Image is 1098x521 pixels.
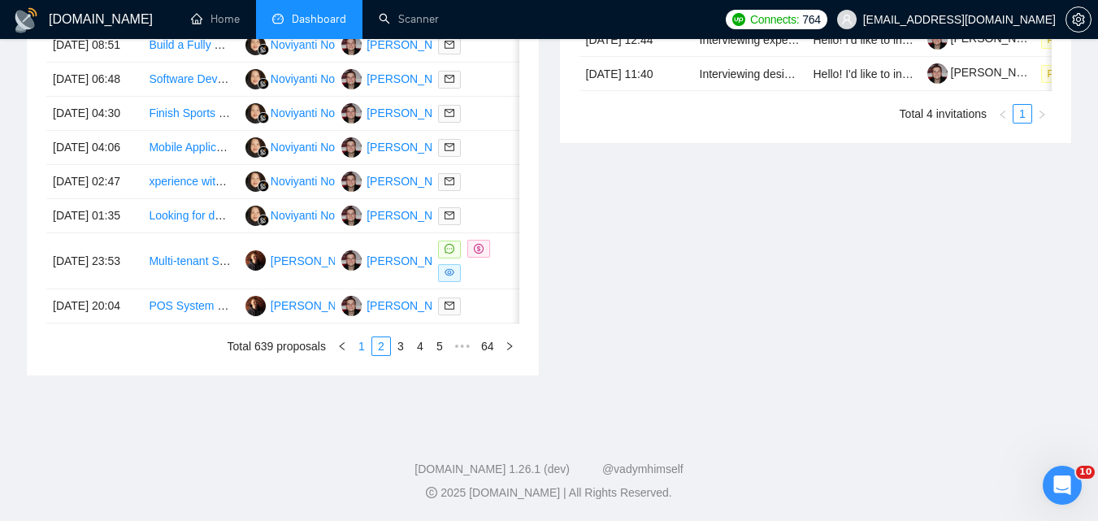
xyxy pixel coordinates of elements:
[391,336,410,356] li: 3
[732,13,745,26] img: upwork-logo.png
[341,103,362,124] img: YS
[245,103,266,124] img: NN
[1041,33,1096,46] a: Pending
[449,336,475,356] span: •••
[750,11,799,28] span: Connects:
[245,137,266,158] img: NN
[245,174,367,187] a: NNNoviyanti Noviyanti
[142,199,238,233] td: Looking for developer with experiecne integrating apis and fullstack development
[258,180,269,192] img: gigradar-bm.png
[341,137,362,158] img: YS
[245,206,266,226] img: NN
[445,74,454,84] span: mail
[46,233,142,289] td: [DATE] 23:53
[271,36,367,54] div: Noviyanti Noviyanti
[700,33,974,46] a: Interviewing experts for our business success platform
[993,104,1013,124] button: left
[271,138,367,156] div: Noviyanti Noviyanti
[500,336,519,356] li: Next Page
[258,112,269,124] img: gigradar-bm.png
[474,244,484,254] span: dollar
[337,341,347,351] span: left
[367,104,460,122] div: [PERSON_NAME]
[271,206,367,224] div: Noviyanti Noviyanti
[142,131,238,165] td: Mobile Application Developer
[1043,466,1082,505] iframe: Intercom live chat
[900,104,987,124] li: Total 4 invitations
[1037,110,1047,119] span: right
[1066,13,1091,26] span: setting
[392,337,410,355] a: 3
[245,140,367,153] a: NNNoviyanti Noviyanti
[367,252,460,270] div: [PERSON_NAME]
[341,106,460,119] a: YS[PERSON_NAME]
[142,97,238,131] td: Finish Sports Card Marketplace (UI/UX + Supabase + Stripe + Trading System)
[245,72,367,85] a: NNNoviyanti Noviyanti
[245,254,364,267] a: AS[PERSON_NAME]
[258,215,269,226] img: gigradar-bm.png
[1076,466,1095,479] span: 10
[367,297,460,315] div: [PERSON_NAME]
[149,209,555,222] a: Looking for developer with experiecne integrating apis and fullstack development
[245,208,367,221] a: NNNoviyanti Noviyanti
[449,336,475,356] li: Next 5 Pages
[410,336,430,356] li: 4
[367,172,460,190] div: [PERSON_NAME]
[341,208,460,221] a: YS[PERSON_NAME]
[271,172,367,190] div: Noviyanti Noviyanti
[46,289,142,323] td: [DATE] 20:04
[475,336,500,356] li: 64
[1013,105,1031,123] a: 1
[13,484,1085,501] div: 2025 [DOMAIN_NAME] | All Rights Reserved.
[367,70,460,88] div: [PERSON_NAME]
[445,301,454,310] span: mail
[13,7,39,33] img: logo
[372,337,390,355] a: 2
[341,37,460,50] a: YS[PERSON_NAME]
[352,336,371,356] li: 1
[149,106,548,119] a: Finish Sports Card Marketplace (UI/UX + Supabase + Stripe + Trading System)
[476,337,499,355] a: 64
[693,57,807,91] td: Interviewing designers and developers for our business success platform
[46,131,142,165] td: [DATE] 04:06
[500,336,519,356] button: right
[367,206,460,224] div: [PERSON_NAME]
[379,12,439,26] a: searchScanner
[46,165,142,199] td: [DATE] 02:47
[445,267,454,277] span: eye
[341,35,362,55] img: YS
[371,336,391,356] li: 2
[149,141,296,154] a: Mobile Application Developer
[245,37,367,50] a: NNNoviyanti Noviyanti
[445,176,454,186] span: mail
[927,63,948,84] img: c1bYBLFISfW-KFu5YnXsqDxdnhJyhFG7WZWQjmw4vq0-YF4TwjoJdqRJKIWeWIjxa9
[258,146,269,158] img: gigradar-bm.png
[341,174,460,187] a: YS[PERSON_NAME]
[1065,7,1091,33] button: setting
[245,106,367,119] a: NNNoviyanti Noviyanti
[579,23,693,57] td: [DATE] 12:44
[149,299,284,312] a: POS System Development
[927,29,948,50] img: c1bYBLFISfW-KFu5YnXsqDxdnhJyhFG7WZWQjmw4vq0-YF4TwjoJdqRJKIWeWIjxa9
[341,206,362,226] img: YS
[341,171,362,192] img: YS
[245,35,266,55] img: NN
[1013,104,1032,124] li: 1
[271,70,367,88] div: Noviyanti Noviyanti
[245,69,266,89] img: NN
[341,296,362,316] img: YS
[700,67,1066,80] a: Interviewing designers and developers for our business success platform
[426,487,437,498] span: copyright
[445,142,454,152] span: mail
[445,40,454,50] span: mail
[46,63,142,97] td: [DATE] 06:48
[998,110,1008,119] span: left
[802,11,820,28] span: 764
[579,57,693,91] td: [DATE] 11:40
[149,254,286,267] a: Multi-tenant System design
[1041,65,1090,83] span: Pending
[258,44,269,55] img: gigradar-bm.png
[271,252,364,270] div: [PERSON_NAME]
[245,171,266,192] img: NN
[272,13,284,24] span: dashboard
